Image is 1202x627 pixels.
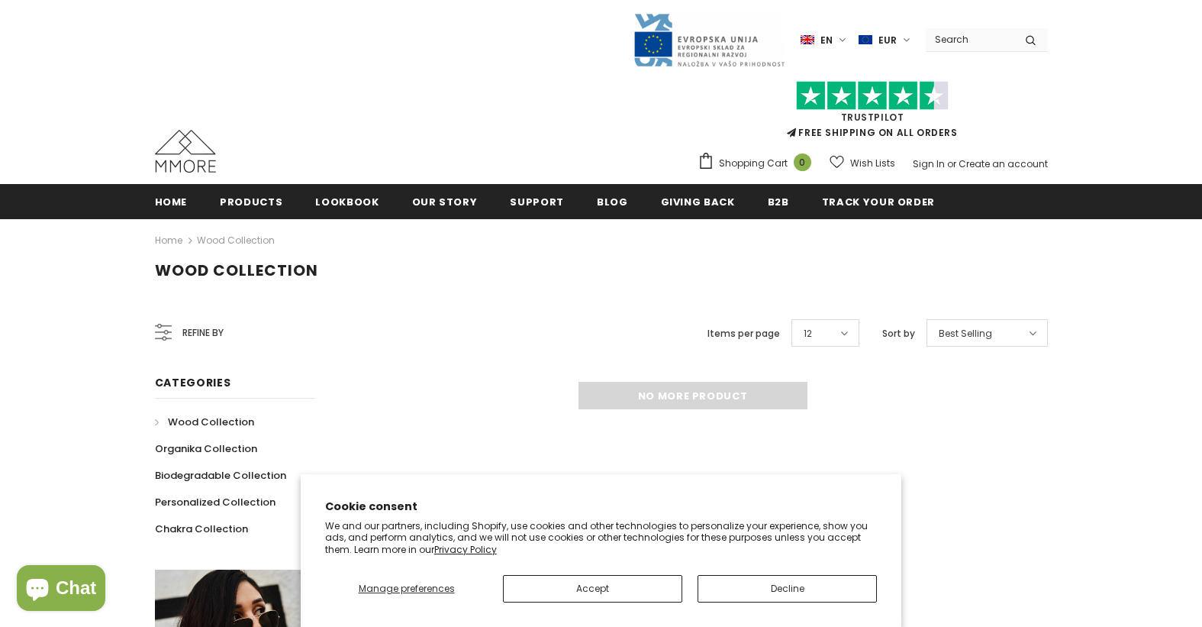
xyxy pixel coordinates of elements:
[412,195,478,209] span: Our Story
[801,34,814,47] img: i-lang-1.png
[155,375,231,390] span: Categories
[661,184,735,218] a: Giving back
[182,325,224,341] span: Refine by
[220,195,282,209] span: Products
[822,184,935,218] a: Track your order
[155,515,248,542] a: Chakra Collection
[661,195,735,209] span: Giving back
[719,156,788,171] span: Shopping Cart
[325,520,878,556] p: We and our partners, including Shopify, use cookies and other technologies to personalize your ex...
[768,184,789,218] a: B2B
[947,157,956,170] span: or
[359,582,455,595] span: Manage preferences
[155,489,276,515] a: Personalized Collection
[822,195,935,209] span: Track your order
[804,326,812,341] span: 12
[155,130,216,173] img: MMORE Cases
[820,33,833,48] span: en
[155,184,188,218] a: Home
[597,195,628,209] span: Blog
[597,184,628,218] a: Blog
[412,184,478,218] a: Our Story
[503,575,682,603] button: Accept
[794,154,811,171] span: 0
[633,12,785,68] img: Javni Razpis
[698,152,819,175] a: Shopping Cart 0
[707,326,780,341] label: Items per page
[155,468,286,483] span: Biodegradable Collection
[796,81,949,111] img: Trust Pilot Stars
[155,522,248,536] span: Chakra Collection
[850,156,895,171] span: Wish Lists
[510,195,564,209] span: support
[315,195,379,209] span: Lookbook
[12,565,110,615] inbox-online-store-chat: Shopify online store chat
[959,157,1048,170] a: Create an account
[325,499,878,515] h2: Cookie consent
[155,195,188,209] span: Home
[168,415,254,429] span: Wood Collection
[220,184,282,218] a: Products
[155,441,257,456] span: Organika Collection
[633,33,785,46] a: Javni Razpis
[197,234,275,247] a: Wood Collection
[434,543,497,556] a: Privacy Policy
[841,111,904,124] a: Trustpilot
[155,231,182,250] a: Home
[155,495,276,509] span: Personalized Collection
[698,88,1048,139] span: FREE SHIPPING ON ALL ORDERS
[698,575,877,603] button: Decline
[768,195,789,209] span: B2B
[913,157,945,170] a: Sign In
[510,184,564,218] a: support
[155,409,254,435] a: Wood Collection
[926,28,1013,50] input: Search Site
[830,150,895,176] a: Wish Lists
[315,184,379,218] a: Lookbook
[878,33,897,48] span: EUR
[155,435,257,462] a: Organika Collection
[325,575,488,603] button: Manage preferences
[155,260,318,281] span: Wood Collection
[882,326,915,341] label: Sort by
[155,462,286,489] a: Biodegradable Collection
[939,326,992,341] span: Best Selling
